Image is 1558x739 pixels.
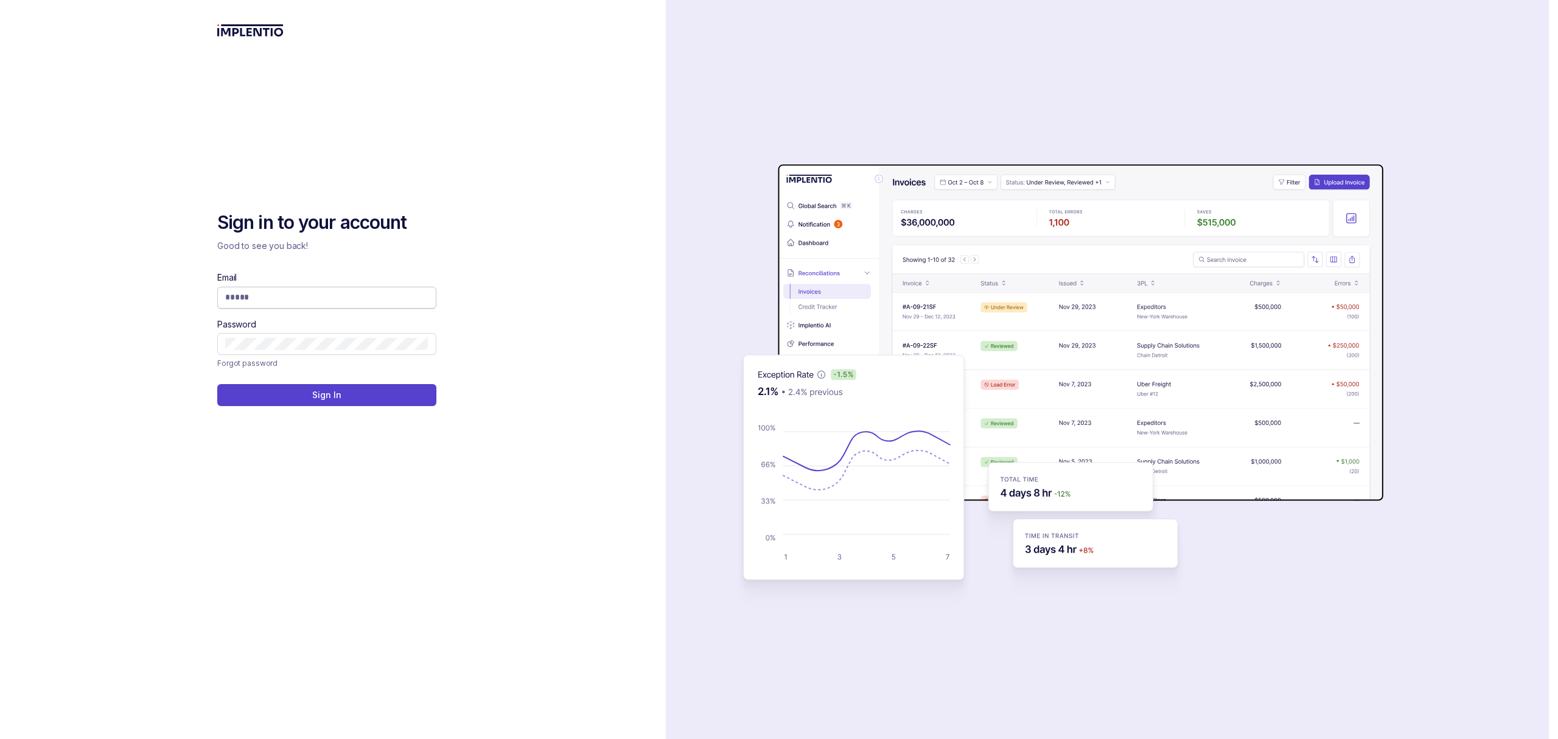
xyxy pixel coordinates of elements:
p: Good to see you back! [217,240,436,252]
label: Password [217,318,256,331]
img: signin-background.svg [700,126,1388,613]
label: Email [217,271,237,284]
p: Forgot password [217,357,278,369]
p: Sign In [312,389,341,401]
h2: Sign in to your account [217,211,436,235]
a: Link Forgot password [217,357,278,369]
button: Sign In [217,384,436,406]
img: logo [217,24,284,37]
